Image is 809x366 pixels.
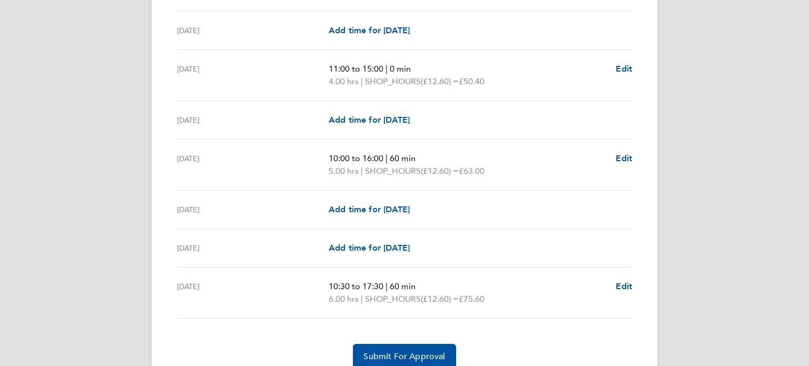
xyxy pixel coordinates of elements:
a: Add time for [DATE] [329,114,410,126]
span: 6.00 hrs [329,294,359,304]
a: Edit [616,152,632,165]
span: | [386,153,388,163]
span: (£12.60) = [421,294,459,304]
div: [DATE] [177,203,329,216]
a: Add time for [DATE] [329,242,410,254]
span: Edit [616,64,632,74]
a: Edit [616,63,632,75]
span: Add time for [DATE] [329,115,410,125]
span: 0 min [390,64,411,74]
span: SHOP_HOURS [365,165,421,177]
div: [DATE] [177,24,329,37]
span: | [386,64,388,74]
span: Add time for [DATE] [329,204,410,214]
span: | [361,76,363,86]
span: Submit For Approval [363,351,445,362]
span: 60 min [390,153,416,163]
span: 10:30 to 17:30 [329,281,383,291]
span: 10:00 to 16:00 [329,153,383,163]
span: (£12.60) = [421,166,459,176]
span: £63.00 [459,166,485,176]
div: [DATE] [177,63,329,88]
span: (£12.60) = [421,76,459,86]
span: Edit [616,281,632,291]
span: | [361,166,363,176]
span: 4.00 hrs [329,76,359,86]
div: [DATE] [177,242,329,254]
span: Add time for [DATE] [329,25,410,35]
span: Edit [616,153,632,163]
span: | [386,281,388,291]
a: Edit [616,280,632,293]
span: £75.60 [459,294,485,304]
span: 11:00 to 15:00 [329,64,383,74]
span: 60 min [390,281,416,291]
span: SHOP_HOURS [365,75,421,88]
div: [DATE] [177,280,329,305]
a: Add time for [DATE] [329,203,410,216]
span: 5.00 hrs [329,166,359,176]
span: Add time for [DATE] [329,243,410,253]
span: SHOP_HOURS [365,293,421,305]
div: [DATE] [177,114,329,126]
span: | [361,294,363,304]
div: [DATE] [177,152,329,177]
span: £50.40 [459,76,485,86]
a: Add time for [DATE] [329,24,410,37]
